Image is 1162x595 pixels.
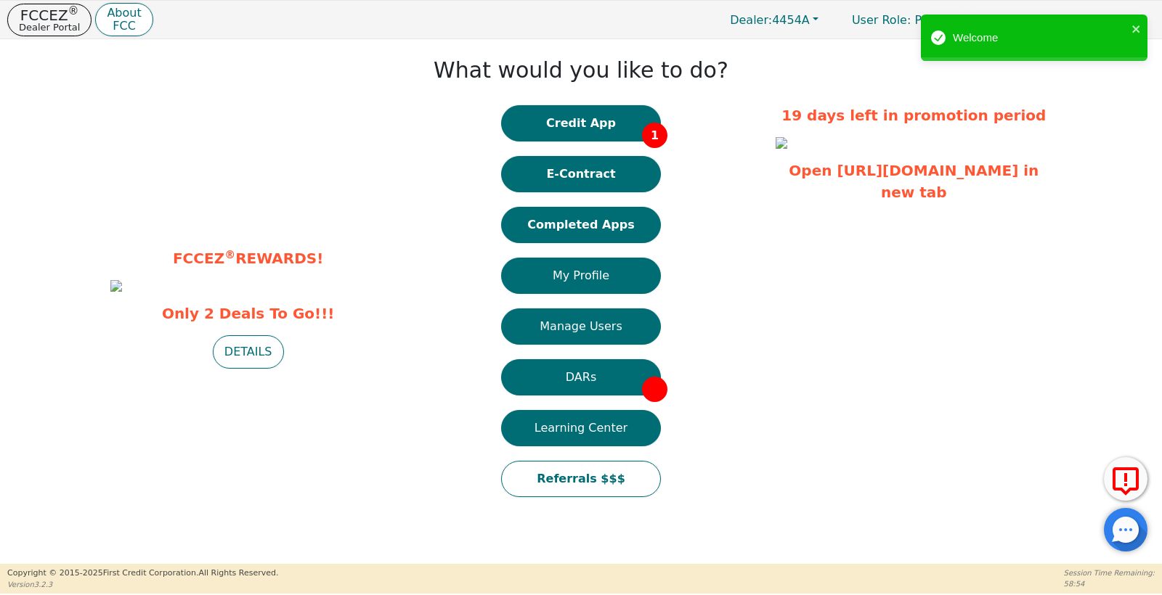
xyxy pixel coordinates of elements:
[715,9,834,31] button: Dealer:4454A
[501,308,661,345] button: Manage Users
[501,207,661,243] button: Completed Apps
[789,162,1039,201] a: Open [URL][DOMAIN_NAME] in new tab
[953,30,1127,46] div: Welcome
[110,303,386,324] span: Only 2 Deals To Go!!!
[7,4,92,36] button: FCCEZ®Dealer Portal
[978,9,1155,31] button: 4454A:[PERSON_NAME]
[224,248,235,261] sup: ®
[7,567,278,580] p: Copyright © 2015- 2025 First Credit Corporation.
[501,258,661,294] button: My Profile
[107,7,141,19] p: About
[68,4,79,17] sup: ®
[1104,457,1147,501] button: Report Error to FCC
[95,3,153,37] button: AboutFCC
[837,6,974,34] p: Primary
[642,123,667,148] span: 1
[19,22,80,32] p: Dealer Portal
[1064,567,1155,578] p: Session Time Remaining:
[198,568,278,578] span: All Rights Reserved.
[776,137,787,149] img: 9efb17dc-2a16-43c2-8a33-43a9b86f61f9
[213,335,284,369] button: DETAILS
[7,579,278,590] p: Version 3.2.3
[852,13,911,27] span: User Role :
[501,105,661,141] button: Credit App1
[434,57,728,83] h1: What would you like to do?
[1131,20,1142,37] button: close
[501,156,661,192] button: E-Contract
[110,247,386,269] p: FCCEZ REWARDS!
[776,104,1052,126] p: 19 days left in promotion period
[107,20,141,32] p: FCC
[110,280,122,292] img: 8c9427e2-f77b-4744-94fc-adce0677ac24
[501,359,661,395] button: DARs
[501,461,661,497] button: Referrals $$$
[730,13,772,27] span: Dealer:
[501,410,661,446] button: Learning Center
[837,6,974,34] a: User Role: Primary
[730,13,810,27] span: 4454A
[19,8,80,22] p: FCCEZ
[1064,578,1155,589] p: 58:54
